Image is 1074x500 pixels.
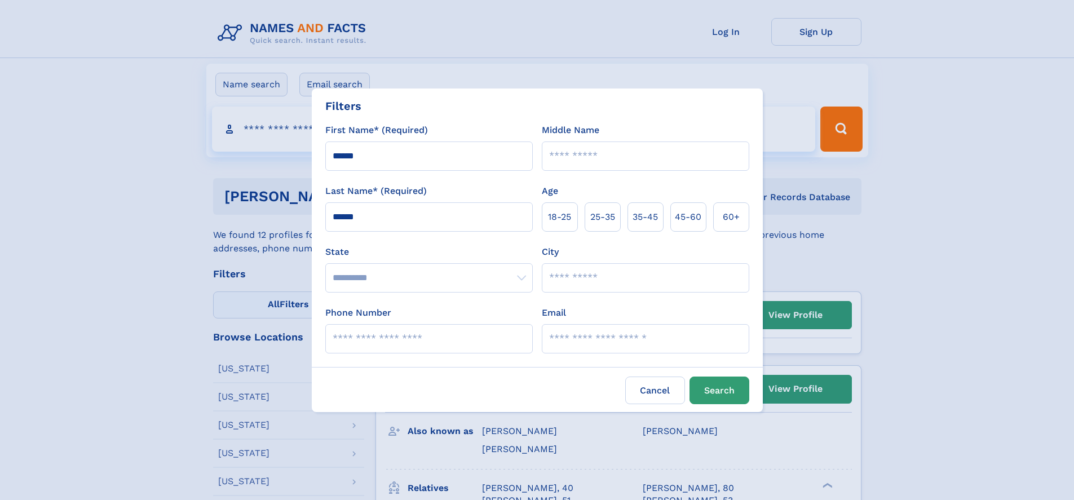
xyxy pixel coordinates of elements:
[325,98,361,114] div: Filters
[542,184,558,198] label: Age
[325,245,533,259] label: State
[675,210,701,224] span: 45‑60
[325,123,428,137] label: First Name* (Required)
[542,306,566,320] label: Email
[542,245,559,259] label: City
[633,210,658,224] span: 35‑45
[325,184,427,198] label: Last Name* (Required)
[325,306,391,320] label: Phone Number
[542,123,599,137] label: Middle Name
[548,210,571,224] span: 18‑25
[690,377,749,404] button: Search
[723,210,740,224] span: 60+
[590,210,615,224] span: 25‑35
[625,377,685,404] label: Cancel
